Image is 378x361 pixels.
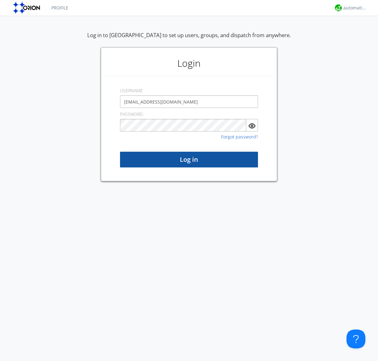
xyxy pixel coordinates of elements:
img: eye.svg [248,122,256,130]
a: Forgot password? [221,135,258,139]
label: USERNAME [120,87,143,94]
div: Log in to [GEOGRAPHIC_DATA] to set up users, groups, and dispatch from anywhere. [87,31,291,47]
div: automation+atlas [343,5,367,11]
label: PASSWORD [120,111,143,117]
img: orion-labs-logo.svg [13,2,42,14]
button: Log in [120,152,258,167]
h1: Login [104,51,274,76]
button: Show Password [246,119,258,132]
input: Password [120,119,246,132]
img: d2d01cd9b4174d08988066c6d424eccd [335,4,342,11]
iframe: Toggle Customer Support [346,330,365,348]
